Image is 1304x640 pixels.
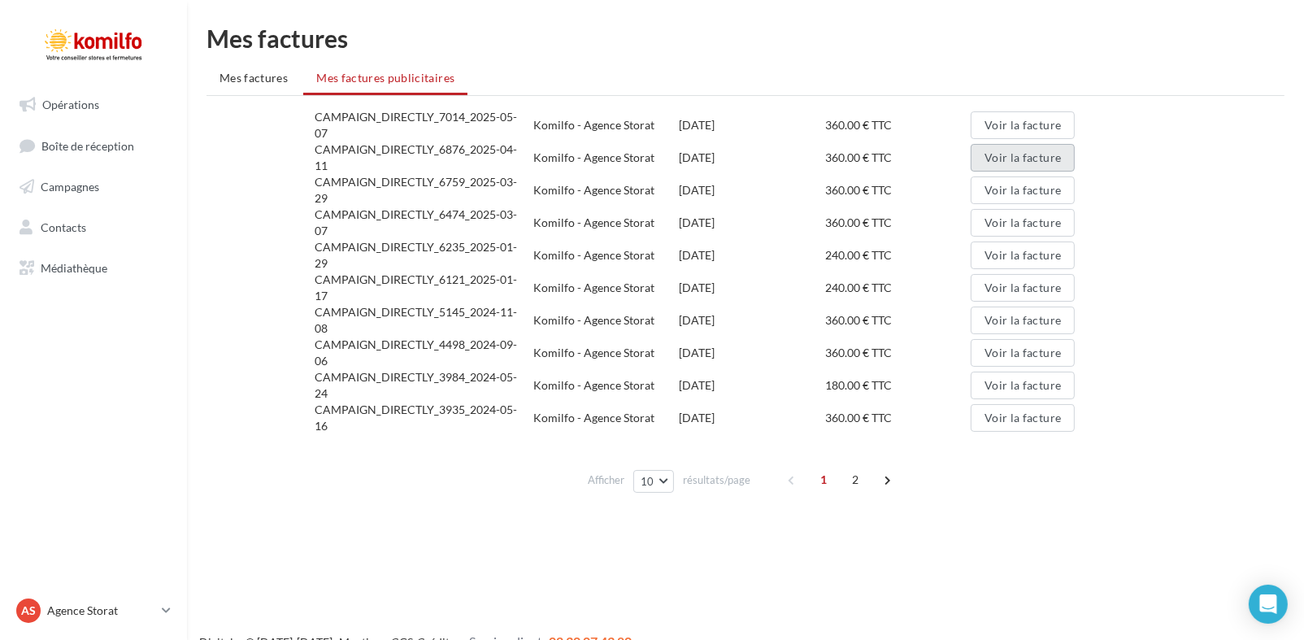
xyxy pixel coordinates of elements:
[533,247,679,263] div: Komilfo - Agence Storat
[315,337,533,369] div: CAMPAIGN_DIRECTLY_4498_2024-09-06
[971,242,1075,269] button: Voir la facture
[971,111,1075,139] button: Voir la facture
[679,182,824,198] div: [DATE]
[533,215,679,231] div: Komilfo - Agence Storat
[315,141,533,174] div: CAMPAIGN_DIRECTLY_6876_2025-04-11
[533,150,679,166] div: Komilfo - Agence Storat
[315,174,533,207] div: CAMPAIGN_DIRECTLY_6759_2025-03-29
[41,180,99,194] span: Campagnes
[679,150,824,166] div: [DATE]
[683,472,750,488] span: résultats/page
[41,138,134,152] span: Boîte de réception
[533,117,679,133] div: Komilfo - Agence Storat
[47,603,155,619] p: Agence Storat
[825,410,971,426] div: 360.00 € TTC
[825,377,971,394] div: 180.00 € TTC
[533,280,679,296] div: Komilfo - Agence Storat
[220,71,288,85] span: Mes factures
[679,345,824,361] div: [DATE]
[825,215,971,231] div: 360.00 € TTC
[971,176,1075,204] button: Voir la facture
[533,182,679,198] div: Komilfo - Agence Storat
[842,467,868,493] span: 2
[315,109,533,141] div: CAMPAIGN_DIRECTLY_7014_2025-05-07
[971,274,1075,302] button: Voir la facture
[633,470,675,493] button: 10
[825,150,971,166] div: 360.00 € TTC
[21,603,36,619] span: AS
[825,117,971,133] div: 360.00 € TTC
[315,207,533,239] div: CAMPAIGN_DIRECTLY_6474_2025-03-07
[679,280,824,296] div: [DATE]
[679,377,824,394] div: [DATE]
[41,220,86,234] span: Contacts
[315,402,533,434] div: CAMPAIGN_DIRECTLY_3935_2024-05-16
[41,260,107,274] span: Médiathèque
[971,339,1075,367] button: Voir la facture
[42,98,99,111] span: Opérations
[641,475,654,488] span: 10
[825,280,971,296] div: 240.00 € TTC
[971,307,1075,334] button: Voir la facture
[10,88,177,122] a: Opérations
[679,215,824,231] div: [DATE]
[825,247,971,263] div: 240.00 € TTC
[679,117,824,133] div: [DATE]
[971,404,1075,432] button: Voir la facture
[533,312,679,329] div: Komilfo - Agence Storat
[811,467,837,493] span: 1
[825,312,971,329] div: 360.00 € TTC
[825,345,971,361] div: 360.00 € TTC
[315,239,533,272] div: CAMPAIGN_DIRECTLY_6235_2025-01-29
[679,247,824,263] div: [DATE]
[315,272,533,304] div: CAMPAIGN_DIRECTLY_6121_2025-01-17
[679,410,824,426] div: [DATE]
[588,472,624,488] span: Afficher
[533,377,679,394] div: Komilfo - Agence Storat
[13,595,174,626] a: AS Agence Storat
[533,345,679,361] div: Komilfo - Agence Storat
[10,128,177,163] a: Boîte de réception
[10,170,177,204] a: Campagnes
[206,26,1284,50] h1: Mes factures
[679,312,824,329] div: [DATE]
[825,182,971,198] div: 360.00 € TTC
[10,211,177,245] a: Contacts
[10,251,177,285] a: Médiathèque
[971,372,1075,399] button: Voir la facture
[971,144,1075,172] button: Voir la facture
[315,369,533,402] div: CAMPAIGN_DIRECTLY_3984_2024-05-24
[533,410,679,426] div: Komilfo - Agence Storat
[971,209,1075,237] button: Voir la facture
[315,304,533,337] div: CAMPAIGN_DIRECTLY_5145_2024-11-08
[1249,585,1288,624] div: Open Intercom Messenger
